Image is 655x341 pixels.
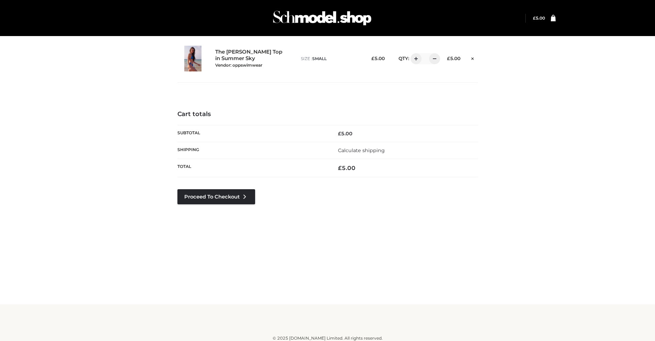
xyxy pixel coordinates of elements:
[338,130,341,137] span: £
[533,15,536,21] span: £
[338,164,356,171] bdi: 5.00
[177,142,328,159] th: Shipping
[177,111,478,118] h4: Cart totals
[215,62,262,68] small: Vendor: oppswimwear
[177,189,255,204] a: Proceed to Checkout
[371,56,374,61] span: £
[392,53,435,64] div: QTY:
[533,15,545,21] bdi: 5.00
[338,130,352,137] bdi: 5.00
[447,56,460,61] bdi: 5.00
[301,56,360,62] p: size :
[177,159,328,177] th: Total
[371,56,385,61] bdi: 5.00
[177,125,328,142] th: Subtotal
[215,49,286,68] a: The [PERSON_NAME] Top in Summer SkyVendor: oppswimwear
[271,4,374,32] img: Schmodel Admin 964
[467,53,478,62] a: Remove this item
[447,56,450,61] span: £
[338,164,342,171] span: £
[312,56,327,61] span: SMALL
[338,147,385,154] a: Calculate shipping
[533,15,545,21] a: £5.00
